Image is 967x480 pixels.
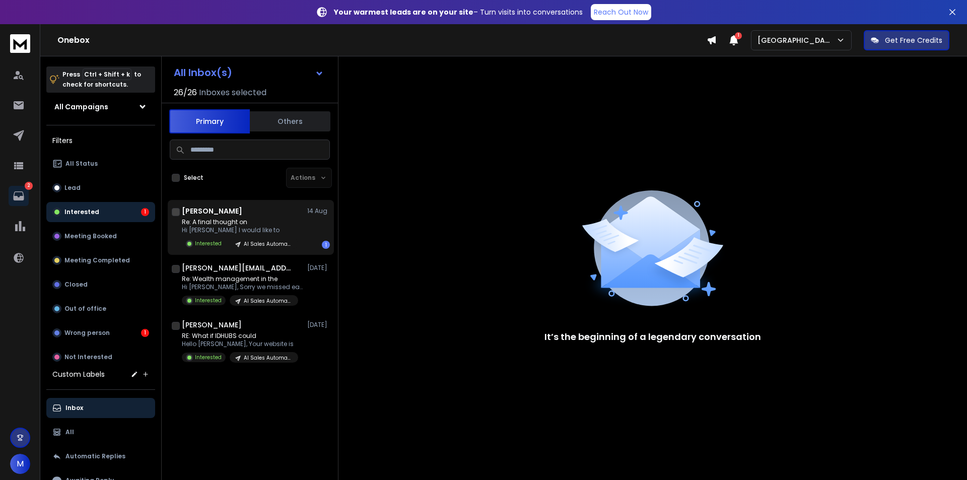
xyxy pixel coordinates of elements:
p: RE: What if IDHUBS could [182,332,298,340]
h3: Custom Labels [52,369,105,379]
h3: Inboxes selected [199,87,266,99]
img: logo [10,34,30,53]
button: Lead [46,178,155,198]
p: Re: A final thought on [182,218,298,226]
p: Interested [195,354,222,361]
div: 1 [141,329,149,337]
p: AI Sales Automation/Startup/other English Country [244,354,292,362]
span: 26 / 26 [174,87,197,99]
span: Ctrl + Shift + k [83,68,131,80]
p: Interested [64,208,99,216]
button: All Campaigns [46,97,155,117]
button: M [10,454,30,474]
h1: [PERSON_NAME][EMAIL_ADDRESS][DOMAIN_NAME] [182,263,293,273]
p: Press to check for shortcuts. [62,70,141,90]
h1: All Campaigns [54,102,108,112]
p: [DATE] [307,321,330,329]
p: Interested [195,297,222,304]
p: AI Sales Automation/Financial/other English Country [244,297,292,305]
a: Reach Out Now [591,4,651,20]
p: Lead [64,184,81,192]
p: Closed [64,281,88,289]
p: Meeting Booked [64,232,117,240]
p: Meeting Completed [64,256,130,264]
h3: Filters [46,133,155,148]
p: Hello [PERSON_NAME], Your website is [182,340,298,348]
button: Wrong person1 [46,323,155,343]
p: Hi [PERSON_NAME], Sorry we missed each [182,283,303,291]
h1: [PERSON_NAME] [182,206,242,216]
p: [DATE] [307,264,330,272]
p: Inbox [65,404,83,412]
button: Others [250,110,330,132]
div: 1 [141,208,149,216]
a: 2 [9,186,29,206]
h1: Onebox [57,34,707,46]
p: Get Free Credits [885,35,942,45]
p: – Turn visits into conversations [334,7,583,17]
p: Interested [195,240,222,247]
button: Interested1 [46,202,155,222]
label: Select [184,174,203,182]
button: All Inbox(s) [166,62,332,83]
button: Out of office [46,299,155,319]
button: Automatic Replies [46,446,155,466]
p: Reach Out Now [594,7,648,17]
p: Out of office [64,305,106,313]
p: It’s the beginning of a legendary conversation [544,330,761,344]
button: All [46,422,155,442]
button: Get Free Credits [864,30,949,50]
button: Not Interested [46,347,155,367]
p: All Status [65,160,98,168]
p: 14 Aug [307,207,330,215]
p: Automatic Replies [65,452,125,460]
p: Hi [PERSON_NAME] I would like to [182,226,298,234]
p: Not Interested [64,353,112,361]
button: Meeting Booked [46,226,155,246]
p: Wrong person [64,329,110,337]
p: [GEOGRAPHIC_DATA] [757,35,836,45]
button: Closed [46,275,155,295]
p: Re: Wealth management in the [182,275,303,283]
h1: All Inbox(s) [174,67,232,78]
p: AI Sales Automation/Coaching/other English Country [244,240,292,248]
h1: [PERSON_NAME] [182,320,242,330]
p: All [65,428,74,436]
div: 1 [322,241,330,249]
p: 2 [25,182,33,190]
button: All Status [46,154,155,174]
button: Primary [169,109,250,133]
span: 1 [735,32,742,39]
button: Meeting Completed [46,250,155,270]
button: Inbox [46,398,155,418]
strong: Your warmest leads are on your site [334,7,473,17]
